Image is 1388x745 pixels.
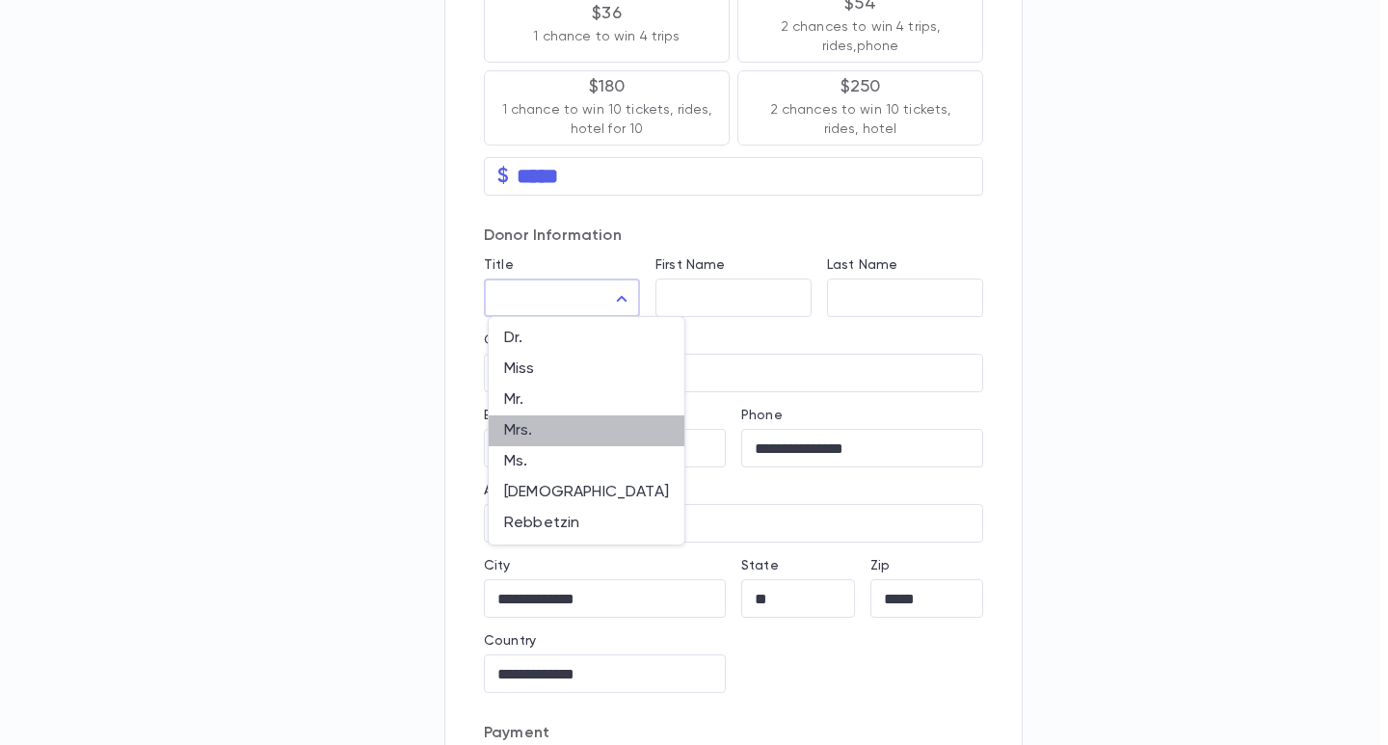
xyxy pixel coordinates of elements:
span: [DEMOGRAPHIC_DATA] [504,483,669,502]
span: Rebbetzin [504,514,669,533]
span: Miss [504,359,669,379]
span: Ms. [504,452,669,471]
span: Dr. [504,329,669,348]
span: Mrs. [504,421,669,440]
span: Mr. [504,390,669,410]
